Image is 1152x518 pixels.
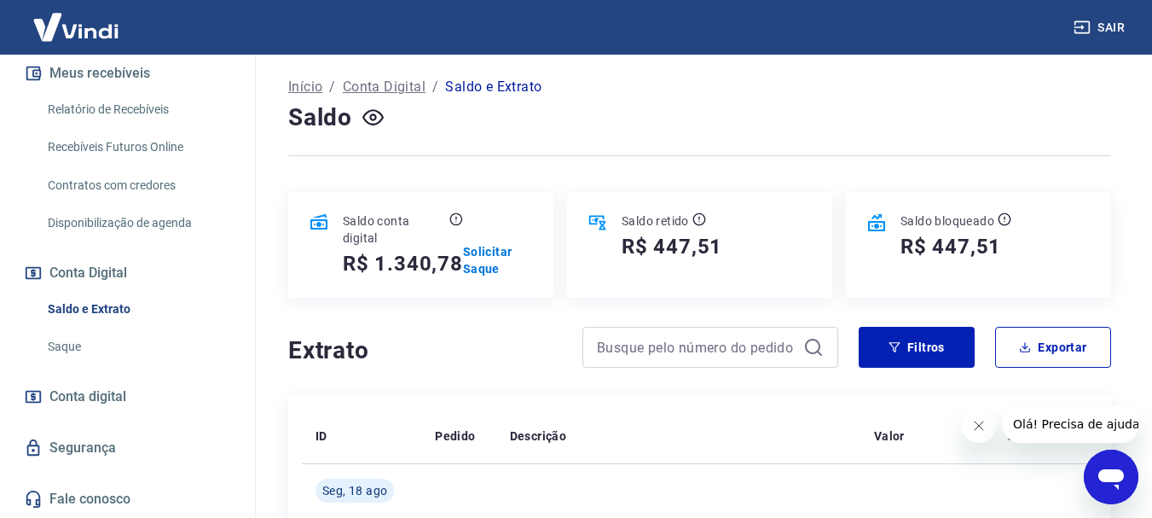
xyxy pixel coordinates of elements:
[288,101,352,135] h4: Saldo
[20,55,234,92] button: Meus recebíveis
[20,480,234,518] a: Fale conosco
[315,428,327,445] p: ID
[859,327,975,368] button: Filtros
[20,378,234,416] a: Conta digital
[1003,405,1138,443] iframe: Mensagem da empresa
[435,428,475,445] p: Pedido
[41,130,234,165] a: Recebíveis Futuros Online
[343,250,463,277] h5: R$ 1.340,78
[510,428,567,445] p: Descrição
[622,233,722,260] h5: R$ 447,51
[20,254,234,292] button: Conta Digital
[445,77,541,97] p: Saldo e Extrato
[343,212,446,247] p: Saldo conta digital
[322,482,387,499] span: Seg, 18 ago
[288,334,562,368] h4: Extrato
[343,77,425,97] a: Conta Digital
[10,12,143,26] span: Olá! Precisa de ajuda?
[432,77,438,97] p: /
[41,206,234,241] a: Disponibilização de agenda
[41,92,234,127] a: Relatório de Recebíveis
[41,292,234,327] a: Saldo e Extrato
[20,429,234,467] a: Segurança
[329,77,335,97] p: /
[597,335,796,360] input: Busque pelo número do pedido
[20,1,131,53] img: Vindi
[41,168,234,203] a: Contratos com credores
[463,243,533,277] a: Solicitar Saque
[962,409,996,443] iframe: Fechar mensagem
[995,327,1111,368] button: Exportar
[874,428,905,445] p: Valor
[900,233,1001,260] h5: R$ 447,51
[41,329,234,364] a: Saque
[1070,12,1132,44] button: Sair
[622,212,689,230] p: Saldo retido
[1084,450,1138,504] iframe: Botão para abrir a janela de mensagens
[900,212,994,230] p: Saldo bloqueado
[49,385,126,409] span: Conta digital
[288,77,322,97] a: Início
